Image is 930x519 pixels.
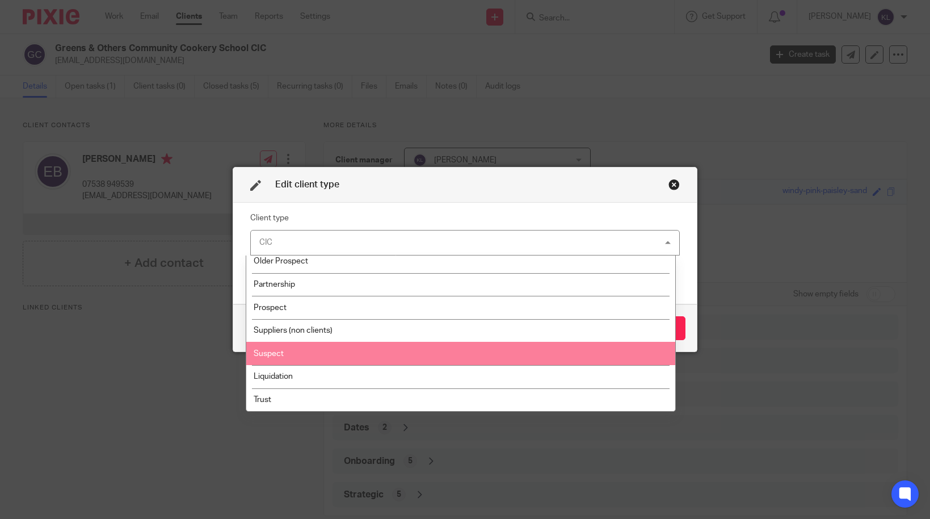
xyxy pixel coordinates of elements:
[259,238,272,246] div: CIC
[254,396,271,404] span: Trust
[250,212,289,224] label: Client type
[254,304,287,312] span: Prospect
[254,350,284,358] span: Suspect
[254,327,333,334] span: Suppliers (non clients)
[275,180,339,189] span: Edit client type
[668,179,680,190] div: Close this dialog window
[254,281,295,288] span: Partnership
[254,372,293,380] span: Liquidation
[254,257,308,265] span: Older Prospect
